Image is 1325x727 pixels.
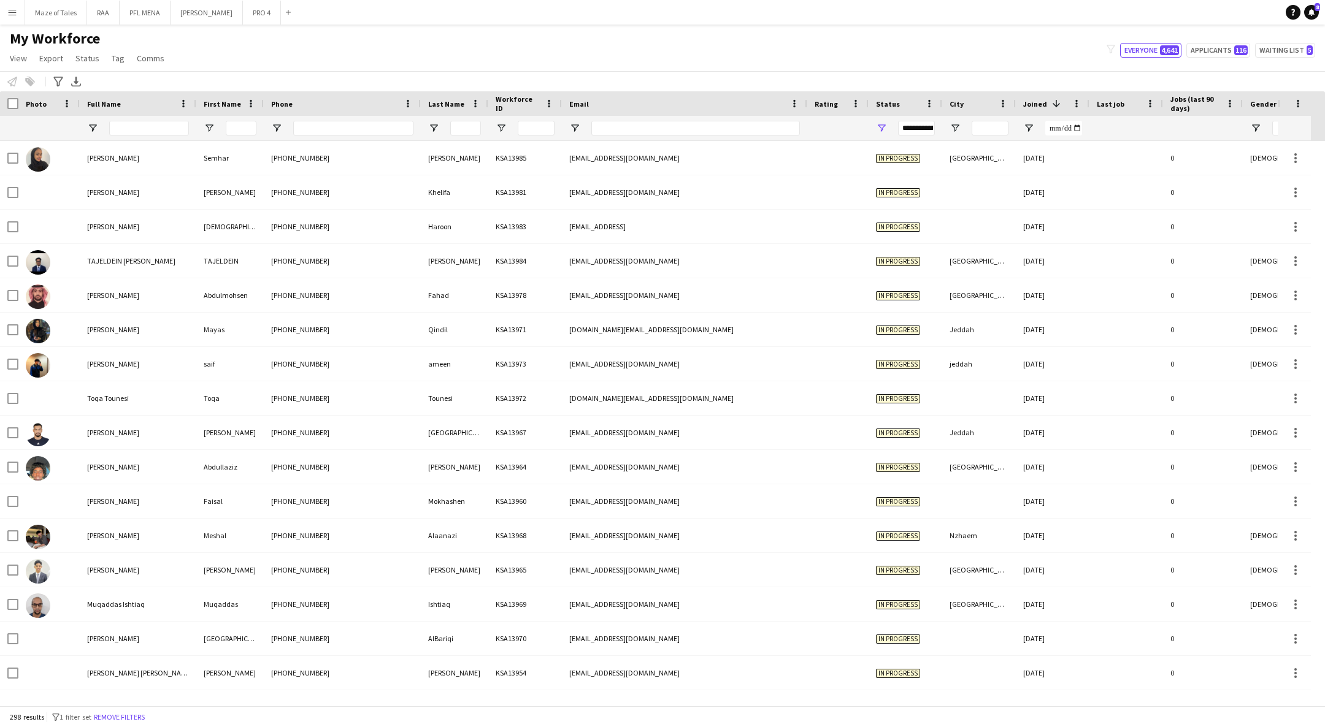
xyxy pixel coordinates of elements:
[1163,450,1243,484] div: 0
[876,123,887,134] button: Open Filter Menu
[1243,519,1304,552] div: [DEMOGRAPHIC_DATA]
[1243,244,1304,278] div: [DEMOGRAPHIC_DATA]
[243,1,281,25] button: PRO 4
[942,141,1016,175] div: [GEOGRAPHIC_DATA]
[1163,416,1243,449] div: 0
[428,99,464,108] span: Last Name
[293,121,413,135] input: Phone Filter Input
[87,1,120,25] button: RAA
[26,593,50,618] img: Muqaddas Ishtiaq
[1163,210,1243,243] div: 0
[1016,175,1089,209] div: [DATE]
[942,450,1016,484] div: [GEOGRAPHIC_DATA]
[1097,99,1124,108] span: Last job
[562,175,807,209] div: [EMAIL_ADDRESS][DOMAIN_NAME]
[421,587,488,621] div: Ishtiaq
[1163,347,1243,381] div: 0
[1243,553,1304,587] div: [DEMOGRAPHIC_DATA]
[196,690,264,724] div: [PERSON_NAME]
[488,381,562,415] div: KSA13972
[87,599,145,609] span: Muqaddas Ishtiaq
[1016,278,1089,312] div: [DATE]
[1163,175,1243,209] div: 0
[1243,587,1304,621] div: [DEMOGRAPHIC_DATA]
[87,99,121,108] span: Full Name
[26,525,50,549] img: Meshal Alaanazi
[876,531,920,541] span: In progress
[264,347,421,381] div: [PHONE_NUMBER]
[562,656,807,690] div: [EMAIL_ADDRESS][DOMAIN_NAME]
[39,53,63,64] span: Export
[196,244,264,278] div: TAJELDEIN
[264,210,421,243] div: [PHONE_NUMBER]
[1250,123,1261,134] button: Open Filter Menu
[264,141,421,175] div: [PHONE_NUMBER]
[87,668,193,677] span: [PERSON_NAME] [PERSON_NAME]
[264,313,421,346] div: [PHONE_NUMBER]
[1163,656,1243,690] div: 0
[1023,99,1047,108] span: Joined
[421,278,488,312] div: Fahad
[942,347,1016,381] div: jeddah
[1016,141,1089,175] div: [DATE]
[1016,656,1089,690] div: [DATE]
[876,257,920,266] span: In progress
[421,656,488,690] div: [PERSON_NAME]
[226,121,256,135] input: First Name Filter Input
[562,690,807,724] div: [EMAIL_ADDRESS][DOMAIN_NAME]
[264,416,421,449] div: [PHONE_NUMBER]
[1016,244,1089,278] div: [DATE]
[204,123,215,134] button: Open Filter Menu
[87,531,139,540] span: [PERSON_NAME]
[1243,278,1304,312] div: [DEMOGRAPHIC_DATA]
[26,353,50,378] img: saif ameen
[1243,347,1304,381] div: [DEMOGRAPHIC_DATA]
[112,53,125,64] span: Tag
[26,422,50,446] img: Abdualrhman Salem
[562,519,807,552] div: [EMAIL_ADDRESS][DOMAIN_NAME]
[876,566,920,575] span: In progress
[264,484,421,518] div: [PHONE_NUMBER]
[562,587,807,621] div: [EMAIL_ADDRESS][DOMAIN_NAME]
[171,1,243,25] button: [PERSON_NAME]
[264,656,421,690] div: [PHONE_NUMBER]
[488,450,562,484] div: KSA13964
[1163,587,1243,621] div: 0
[591,121,800,135] input: Email Filter Input
[271,99,293,108] span: Phone
[1016,416,1089,449] div: [DATE]
[204,99,241,108] span: First Name
[1163,519,1243,552] div: 0
[421,313,488,346] div: Qindil
[26,284,50,309] img: Abdulmohsen Fahad
[264,690,421,724] div: [PHONE_NUMBER]
[496,123,507,134] button: Open Filter Menu
[569,123,580,134] button: Open Filter Menu
[264,450,421,484] div: [PHONE_NUMBER]
[488,175,562,209] div: KSA13981
[87,291,139,300] span: [PERSON_NAME]
[562,141,807,175] div: [EMAIL_ADDRESS][DOMAIN_NAME]
[26,319,50,343] img: Mayas Qindil
[87,188,139,197] span: [PERSON_NAME]
[876,99,900,108] span: Status
[264,175,421,209] div: [PHONE_NUMBER]
[87,634,139,643] span: [PERSON_NAME]
[1163,553,1243,587] div: 0
[1160,45,1179,55] span: 4,641
[942,313,1016,346] div: Jeddah
[264,553,421,587] div: [PHONE_NUMBER]
[421,175,488,209] div: Khelifa
[1016,519,1089,552] div: [DATE]
[876,325,920,335] span: In progress
[488,484,562,518] div: KSA13960
[264,244,421,278] div: [PHONE_NUMBER]
[1243,141,1304,175] div: [DEMOGRAPHIC_DATA]
[26,250,50,275] img: TAJELDEIN MOHAMED
[942,553,1016,587] div: [GEOGRAPHIC_DATA]
[876,154,920,163] span: In progress
[196,553,264,587] div: [PERSON_NAME]
[271,123,282,134] button: Open Filter Menu
[1016,381,1089,415] div: [DATE]
[1016,210,1089,243] div: [DATE]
